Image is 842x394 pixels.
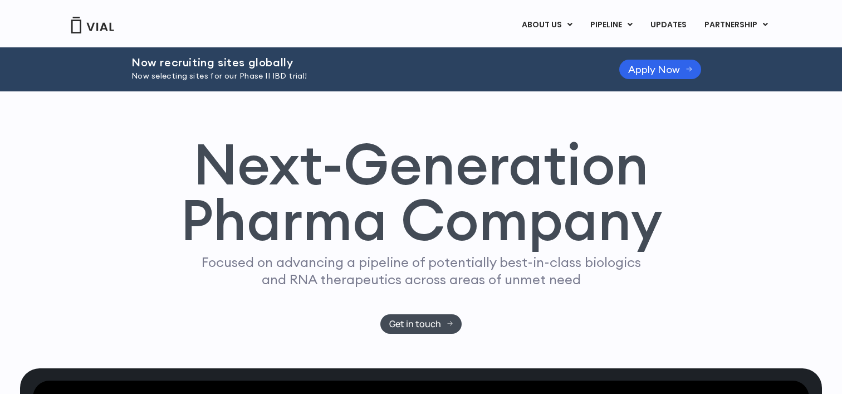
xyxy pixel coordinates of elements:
[642,16,695,35] a: UPDATES
[380,314,462,334] a: Get in touch
[70,17,115,33] img: Vial Logo
[131,56,591,69] h2: Now recruiting sites globally
[180,136,662,249] h1: Next-Generation Pharma Company
[619,60,701,79] a: Apply Now
[131,70,591,82] p: Now selecting sites for our Phase II IBD trial!
[696,16,777,35] a: PARTNERSHIPMenu Toggle
[581,16,641,35] a: PIPELINEMenu Toggle
[513,16,581,35] a: ABOUT USMenu Toggle
[628,65,680,74] span: Apply Now
[389,320,441,328] span: Get in touch
[197,254,645,288] p: Focused on advancing a pipeline of potentially best-in-class biologics and RNA therapeutics acros...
